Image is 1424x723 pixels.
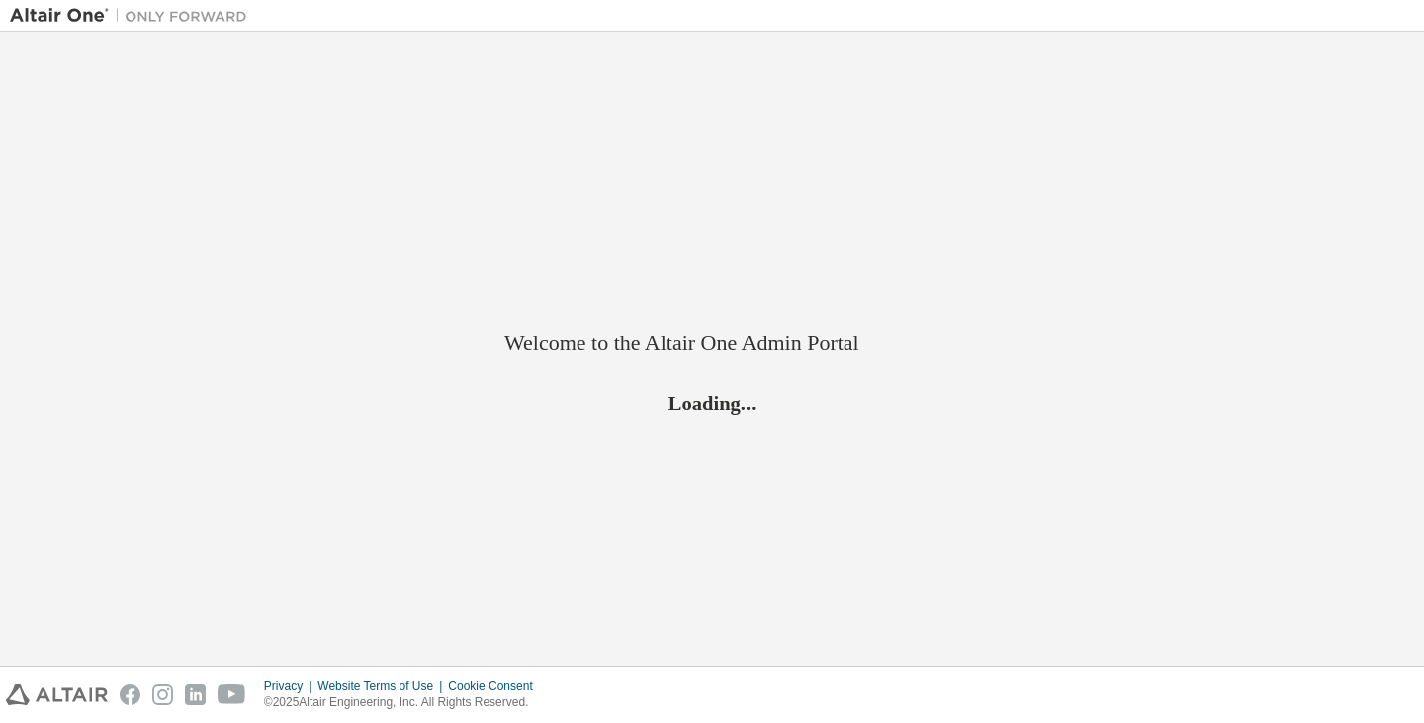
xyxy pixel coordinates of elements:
div: Cookie Consent [448,678,544,694]
h2: Welcome to the Altair One Admin Portal [504,329,920,357]
img: youtube.svg [218,684,246,705]
p: © 2025 Altair Engineering, Inc. All Rights Reserved. [264,694,545,711]
img: instagram.svg [152,684,173,705]
img: Altair One [10,6,257,26]
img: altair_logo.svg [6,684,108,705]
img: facebook.svg [120,684,140,705]
div: Privacy [264,678,317,694]
img: linkedin.svg [185,684,206,705]
h2: Loading... [504,390,920,415]
div: Website Terms of Use [317,678,448,694]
